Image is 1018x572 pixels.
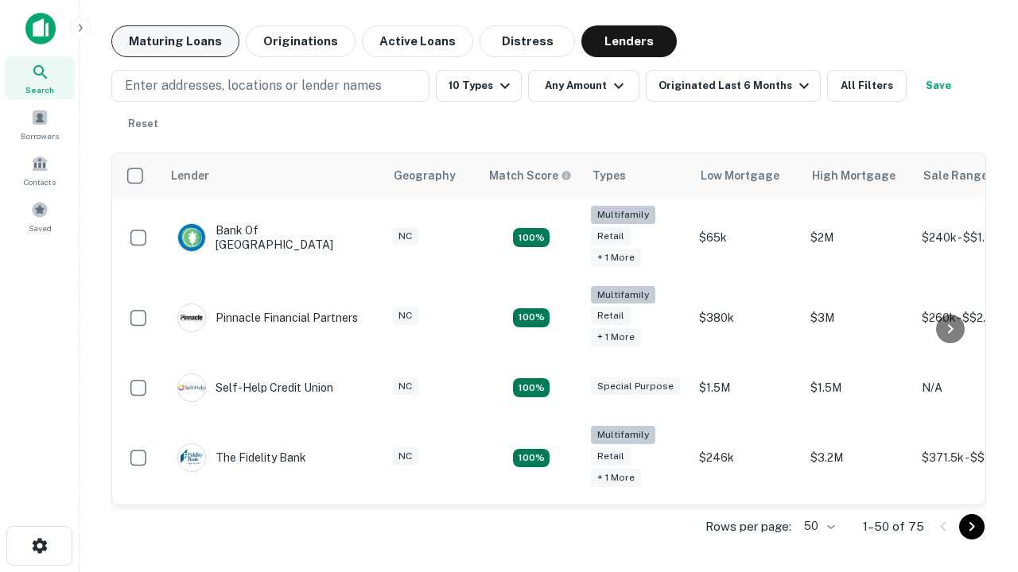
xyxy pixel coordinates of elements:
[691,278,802,358] td: $380k
[528,70,639,102] button: Any Amount
[798,515,837,538] div: 50
[923,166,988,185] div: Sale Range
[480,153,583,198] th: Capitalize uses an advanced AI algorithm to match your search with the best lender. The match sco...
[705,517,791,536] p: Rows per page:
[5,195,75,238] a: Saved
[591,469,641,487] div: + 1 more
[178,444,205,471] img: picture
[591,286,655,304] div: Multifamily
[480,25,575,57] button: Distress
[24,176,56,188] span: Contacts
[646,70,821,102] button: Originated Last 6 Months
[489,167,569,184] h6: Match Score
[25,83,54,96] span: Search
[581,25,677,57] button: Lenders
[362,25,473,57] button: Active Loans
[812,166,896,185] div: High Mortgage
[913,70,964,102] button: Save your search to get updates of matches that match your search criteria.
[384,153,480,198] th: Geography
[178,304,205,331] img: picture
[513,378,550,397] div: Matching Properties: 11, hasApolloMatch: undefined
[161,153,384,198] th: Lender
[802,357,914,418] td: $1.5M
[691,357,802,418] td: $1.5M
[591,227,631,245] div: Retail
[583,153,691,198] th: Types
[513,228,550,247] div: Matching Properties: 17, hasApolloMatch: undefined
[177,443,306,472] div: The Fidelity Bank
[392,377,418,396] div: NC
[591,206,655,224] div: Multifamily
[701,166,779,185] div: Low Mortgage
[111,25,239,57] button: Maturing Loans
[863,517,924,536] p: 1–50 of 75
[436,70,522,102] button: 10 Types
[21,129,59,142] span: Borrowers
[5,149,75,191] a: Contacts
[959,514,985,539] button: Go to next page
[659,76,814,95] div: Originated Last 6 Months
[938,394,1018,470] iframe: Chat Widget
[591,447,631,466] div: Retail
[118,108,169,140] button: Reset
[591,249,641,267] div: + 1 more
[802,198,914,278] td: $2M
[591,377,680,396] div: Special Purpose
[691,153,802,198] th: Low Mortgage
[177,303,358,332] div: Pinnacle Financial Partners
[593,166,626,185] div: Types
[246,25,356,57] button: Originations
[178,374,205,401] img: picture
[29,222,52,234] span: Saved
[802,418,914,498] td: $3.2M
[125,76,382,95] p: Enter addresses, locations or lender names
[111,70,429,102] button: Enter addresses, locations or lender names
[827,70,907,102] button: All Filters
[392,227,418,245] div: NC
[177,373,333,402] div: Self-help Credit Union
[177,223,368,252] div: Bank Of [GEOGRAPHIC_DATA]
[691,198,802,278] td: $65k
[591,426,655,444] div: Multifamily
[802,278,914,358] td: $3M
[489,167,572,184] div: Capitalize uses an advanced AI algorithm to match your search with the best lender. The match sco...
[392,447,418,466] div: NC
[691,418,802,498] td: $246k
[591,307,631,325] div: Retail
[171,166,209,185] div: Lender
[25,13,56,44] img: capitalize-icon.png
[392,307,418,325] div: NC
[513,308,550,327] div: Matching Properties: 17, hasApolloMatch: undefined
[591,328,641,346] div: + 1 more
[5,102,75,145] a: Borrowers
[5,56,75,99] a: Search
[802,153,914,198] th: High Mortgage
[178,224,205,251] img: picture
[513,449,550,468] div: Matching Properties: 10, hasApolloMatch: undefined
[394,166,456,185] div: Geography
